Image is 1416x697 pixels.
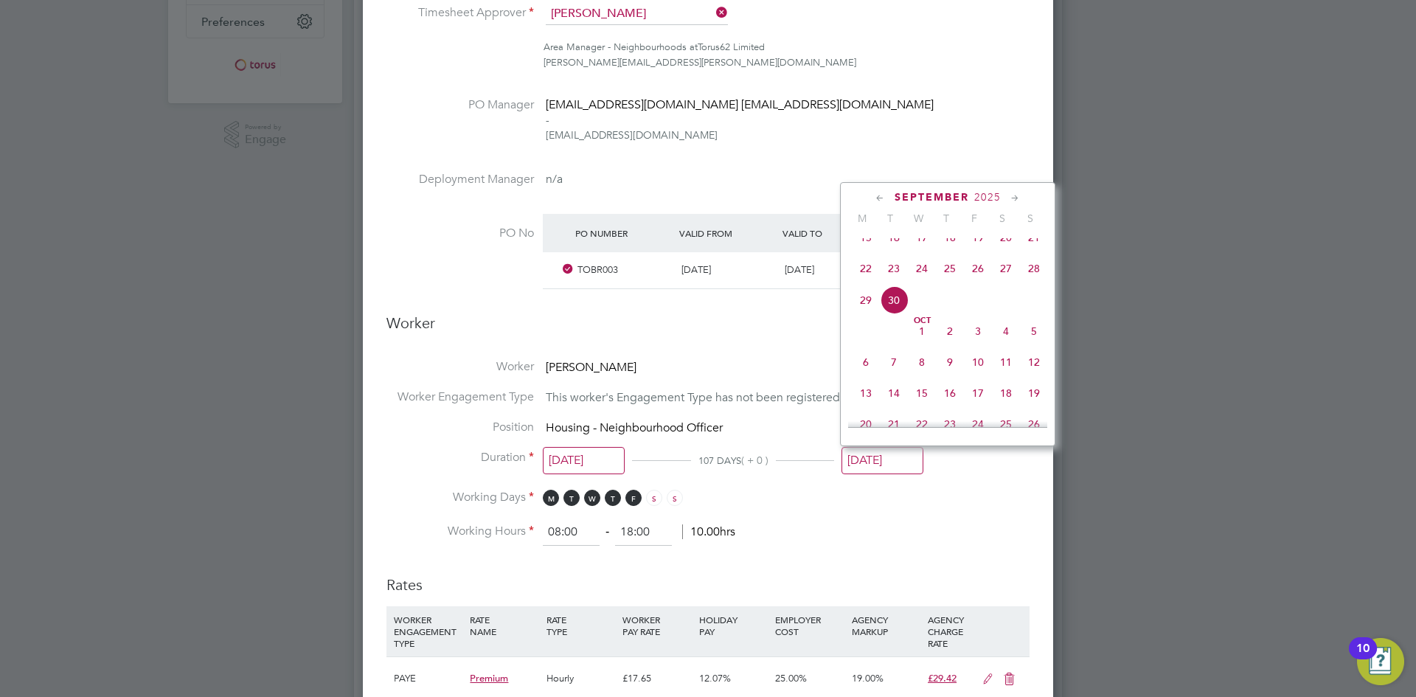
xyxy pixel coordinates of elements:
input: Search for... [546,3,728,25]
span: 14 [880,379,908,407]
div: 10 [1356,648,1370,667]
span: 25 [936,254,964,282]
span: W [904,212,932,225]
span: 15 [852,223,880,252]
span: 24 [908,254,936,282]
span: T [932,212,960,225]
span: [EMAIL_ADDRESS][DOMAIN_NAME] [EMAIL_ADDRESS][DOMAIN_NAME] [546,97,934,112]
label: Working Hours [386,524,534,539]
span: 28 [1020,254,1048,282]
input: Select one [543,447,625,474]
span: 10 [964,348,992,376]
span: Oct [908,317,936,325]
span: 17 [964,379,992,407]
span: 22 [908,410,936,438]
span: 19 [1020,379,1048,407]
span: 19.00% [852,672,884,684]
span: M [543,490,559,506]
span: 20 [992,223,1020,252]
span: [PERSON_NAME] [546,361,636,375]
span: ( + 0 ) [741,454,768,467]
span: 29 [852,286,880,314]
span: 19 [964,223,992,252]
input: 08:00 [543,519,600,546]
div: WORKER PAY RATE [619,606,695,645]
span: 11 [992,348,1020,376]
span: 13 [852,379,880,407]
label: Deployment Manager [386,172,534,187]
span: Area Manager - Neighbourhoods at [544,41,698,53]
span: 24 [964,410,992,438]
h3: Rates [386,561,1030,594]
span: 25.00% [775,672,807,684]
label: PO No [386,226,534,241]
input: Select one [841,447,923,474]
span: S [646,490,662,506]
span: 26 [964,254,992,282]
div: WORKER ENGAGEMENT TYPE [390,606,466,656]
span: 107 DAYS [698,454,741,467]
h3: Worker [386,313,1030,344]
span: Torus62 Limited [698,41,765,53]
span: 27 [992,254,1020,282]
label: Worker Engagement Type [386,389,534,405]
span: [PERSON_NAME][EMAIL_ADDRESS][PERSON_NAME][DOMAIN_NAME] [544,56,856,69]
span: 7 [880,348,908,376]
span: 18 [992,379,1020,407]
label: Timesheet Approver [386,5,534,21]
span: 21 [880,410,908,438]
span: 21 [1020,223,1048,252]
div: AGENCY MARKUP [848,606,924,645]
span: 1 [908,317,936,345]
span: 6 [852,348,880,376]
span: 5 [1020,317,1048,345]
span: Premium [470,672,508,684]
input: 17:00 [615,519,672,546]
div: RATE TYPE [543,606,619,645]
span: 12.07% [699,672,731,684]
span: 30 [880,286,908,314]
span: 9 [936,348,964,376]
span: 16 [880,223,908,252]
div: TOBR003 [572,258,675,282]
span: F [960,212,988,225]
div: PO Number [572,220,675,246]
label: Worker [386,359,534,375]
span: 4 [992,317,1020,345]
span: 25 [992,410,1020,438]
span: 3 [964,317,992,345]
span: September [895,191,969,204]
span: 20 [852,410,880,438]
label: Working Days [386,490,534,505]
span: 10.00hrs [682,524,735,539]
div: Valid To [779,220,882,246]
div: - [546,113,934,128]
div: [DATE] [779,258,882,282]
span: 2025 [974,191,1001,204]
span: 18 [936,223,964,252]
label: Position [386,420,534,435]
span: M [848,212,876,225]
div: AGENCY CHARGE RATE [924,606,975,656]
label: PO Manager [386,97,534,113]
span: 23 [880,254,908,282]
span: £29.42 [928,672,957,684]
span: 26 [1020,410,1048,438]
span: ‐ [603,524,612,539]
div: EMPLOYER COST [771,606,847,645]
div: RATE NAME [466,606,542,645]
span: S [667,490,683,506]
span: 22 [852,254,880,282]
div: [EMAIL_ADDRESS][DOMAIN_NAME] [546,128,934,142]
div: [DATE] [676,258,779,282]
span: 12 [1020,348,1048,376]
span: 2 [936,317,964,345]
span: This worker's Engagement Type has not been registered by its Agency. [546,390,916,405]
span: T [876,212,904,225]
div: Valid From [676,220,779,246]
button: Open Resource Center, 10 new notifications [1357,638,1404,685]
span: Housing - Neighbourhood Officer [546,420,723,435]
label: Duration [386,450,534,465]
span: S [1016,212,1044,225]
div: HOLIDAY PAY [695,606,771,645]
